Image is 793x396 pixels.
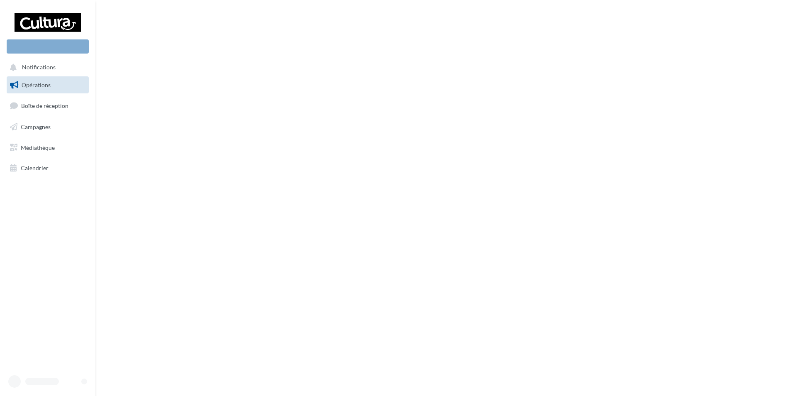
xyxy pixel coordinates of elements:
div: Nouvelle campagne [7,39,89,54]
span: Calendrier [21,164,49,171]
a: Campagnes [5,118,90,136]
a: Opérations [5,76,90,94]
span: Campagnes [21,123,51,130]
a: Boîte de réception [5,97,90,115]
span: Opérations [22,81,51,88]
a: Médiathèque [5,139,90,156]
span: Médiathèque [21,144,55,151]
span: Boîte de réception [21,102,68,109]
span: Notifications [22,64,56,71]
a: Calendrier [5,159,90,177]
